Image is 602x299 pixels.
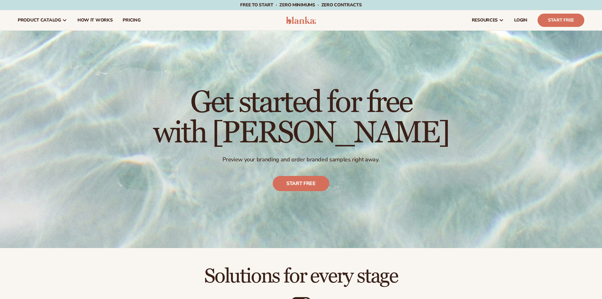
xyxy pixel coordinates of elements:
[123,18,140,23] span: pricing
[538,14,584,27] a: Start Free
[286,16,316,24] img: logo
[72,10,118,30] a: How It Works
[467,10,509,30] a: resources
[77,18,113,23] span: How It Works
[153,156,449,163] p: Preview your branding and order branded samples right away.
[509,10,532,30] a: LOGIN
[472,18,498,23] span: resources
[18,18,61,23] span: product catalog
[153,88,449,148] h1: Get started for free with [PERSON_NAME]
[18,266,584,287] h2: Solutions for every stage
[13,10,72,30] a: product catalog
[118,10,145,30] a: pricing
[273,176,329,191] a: Start free
[240,2,362,8] span: Free to start · ZERO minimums · ZERO contracts
[514,18,527,23] span: LOGIN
